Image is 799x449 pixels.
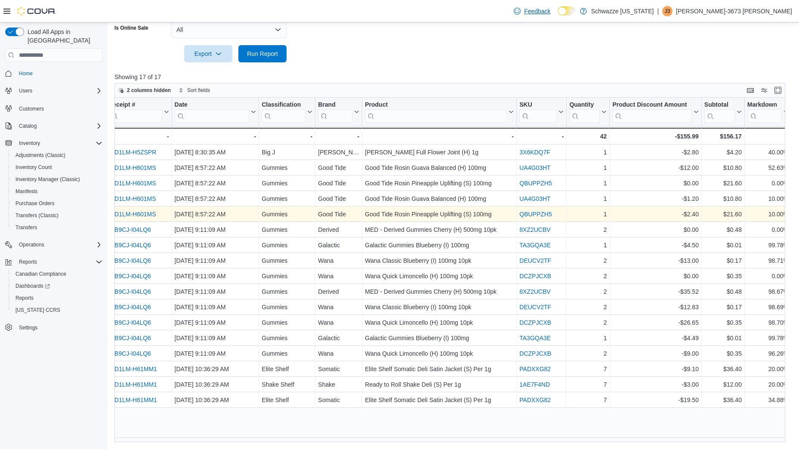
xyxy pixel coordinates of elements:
div: Gummies [262,348,312,359]
span: Canadian Compliance [15,271,66,277]
div: [DATE] 8:57:22 AM [175,163,256,173]
div: Galactic Gummies Blueberry (I) 100mg [365,333,514,343]
button: Reports [2,256,106,268]
div: $0.01 [704,240,742,250]
div: Brand [318,101,352,123]
div: Good Tide Rosin Pineapple Uplifting (S) 100mg [365,209,514,219]
a: PADXXG82 [519,397,551,403]
span: Dashboards [15,283,50,289]
div: Gummies [262,240,312,250]
button: Users [15,86,36,96]
span: Sort fields [187,87,210,94]
div: 1 [570,194,607,204]
button: Reports [15,257,40,267]
div: [DATE] 10:36:29 AM [175,364,256,374]
div: Good Tide [318,194,359,204]
button: Product Discount Amount [612,101,698,123]
a: DCZPJCXB [519,319,551,326]
div: -$35.52 [613,286,699,297]
div: 1 [570,163,607,173]
button: Transfers (Classic) [9,209,106,221]
button: Adjustments (Classic) [9,149,106,161]
button: Keyboard shortcuts [745,85,756,95]
div: Gummies [262,224,312,235]
div: Good Tide [318,163,359,173]
img: Cova [17,7,56,15]
div: 40.00% [747,147,789,157]
span: Reports [19,258,37,265]
a: QBUPPZH5 [519,211,552,218]
a: IND1LM-H601MS [108,164,156,171]
span: Transfers [15,224,37,231]
a: INB9CJ-I04LQ6 [108,273,151,280]
span: Settings [15,322,102,333]
div: 2 [570,255,607,266]
span: Transfers [12,222,102,233]
div: [DATE] 9:11:09 AM [175,286,256,297]
a: PADXXG82 [519,366,551,372]
span: Inventory Manager (Classic) [12,174,102,185]
div: Wana [318,255,359,266]
a: Transfers [12,222,40,233]
div: -$155.99 [612,131,698,141]
button: 2 columns hidden [115,85,174,95]
button: Enter fullscreen [773,85,783,95]
div: [DATE] 8:57:22 AM [175,178,256,188]
div: SKU URL [519,101,557,123]
span: Reports [15,257,102,267]
span: Run Report [247,49,278,58]
div: $21.60 [704,178,742,188]
button: Operations [2,239,106,251]
span: Canadian Compliance [12,269,102,279]
a: Purchase Orders [12,198,58,209]
a: UA4G03HT [519,164,550,171]
div: Gummies [262,178,312,188]
div: Good Tide Rosin Guava Balanced (H) 100mg [365,194,514,204]
div: - [519,131,564,141]
div: Good Tide [318,178,359,188]
div: [DATE] 9:11:09 AM [175,224,256,235]
button: Product [365,101,514,123]
div: 2 [570,286,607,297]
span: Adjustments (Classic) [12,150,102,160]
span: Inventory Manager (Classic) [15,176,80,183]
div: Wana Quick Limoncello (H) 100mg 10pk [365,317,514,328]
div: -$2.80 [613,147,699,157]
div: Gummies [262,255,312,266]
div: Good Tide Rosin Guava Balanced (H) 100mg [365,163,514,173]
button: Operations [15,240,48,250]
div: Wana [318,348,359,359]
div: $0.35 [704,317,742,328]
div: -$1.20 [613,194,699,204]
div: - [108,131,169,141]
div: Gummies [262,286,312,297]
div: Date [175,101,250,109]
div: 98.70% [747,317,789,328]
input: Dark Mode [558,6,576,15]
div: 10.00% [747,209,789,219]
div: [DATE] 9:11:09 AM [175,255,256,266]
a: Dashboards [9,280,106,292]
div: [PERSON_NAME] Full Flower Joint (H) 1g [365,147,514,157]
button: Run Report [238,45,287,62]
div: 98.71% [747,255,789,266]
div: Big J [262,147,312,157]
span: Users [15,86,102,96]
div: Shake Shelf [262,379,312,390]
span: Reports [15,295,34,301]
div: Ready to Roll Shake Deli (S) Per 1g [365,379,514,390]
a: IND1LM-H601MS [108,195,156,202]
button: SKU [519,101,564,123]
a: Canadian Compliance [12,269,70,279]
div: Wana Quick Limoncello (H) 100mg 10pk [365,271,514,281]
div: Gummies [262,333,312,343]
div: Wana [318,317,359,328]
button: Markdown [747,101,789,123]
span: Load All Apps in [GEOGRAPHIC_DATA] [24,28,102,45]
span: Feedback [524,7,550,15]
button: Quantity [569,101,607,123]
span: Adjustments (Classic) [15,152,65,159]
button: Brand [318,101,359,123]
div: [DATE] 9:11:09 AM [175,302,256,312]
a: INB9CJ-I04LQ6 [108,226,151,233]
